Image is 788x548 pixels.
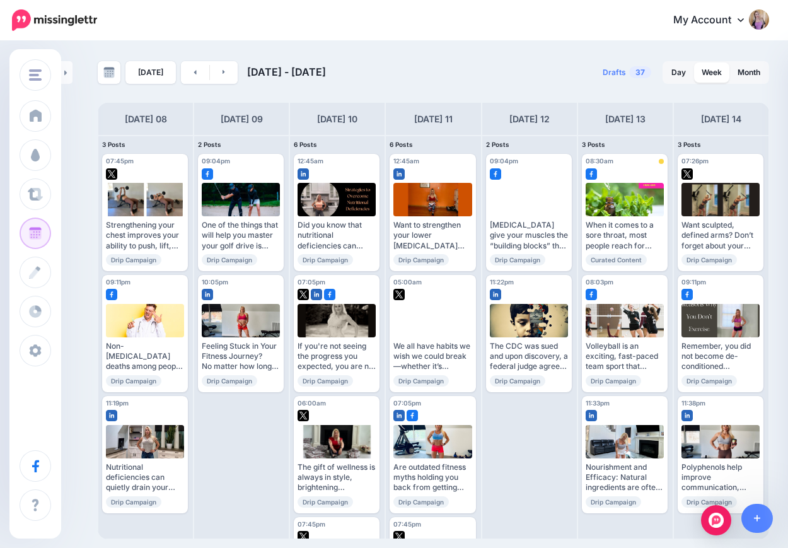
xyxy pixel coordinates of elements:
[106,496,161,508] span: Drip Campaign
[202,341,280,372] div: Feeling Stuck in Your Fitness Journey? No matter how long you’ve been working out, hitting a plat...
[106,341,184,372] div: Non-[MEDICAL_DATA] deaths among people ages [DEMOGRAPHIC_DATA] were 40% higher in [DATE] accordin...
[247,66,326,78] span: [DATE] - [DATE]
[393,531,405,542] img: twitter-square.png
[298,278,325,286] span: 07:05pm
[681,462,760,493] div: Polyphenols help improve communication, concentration, and behavior associated with neurodevelopm...
[681,496,737,508] span: Drip Campaign
[393,462,472,493] div: Are outdated fitness myths holding you back from getting stronger and feeling your best? Too many...
[202,278,228,286] span: 10:05pm
[681,399,705,407] span: 11:38pm
[681,157,709,165] span: 07:26pm
[681,168,693,180] img: twitter-square.png
[701,112,741,127] h4: [DATE] 14
[298,399,326,407] span: 06:00am
[393,520,421,528] span: 07:45pm
[311,289,322,300] img: linkedin-square.png
[106,289,117,300] img: facebook-square.png
[490,278,514,286] span: 11:22pm
[681,278,706,286] span: 09:11pm
[202,168,213,180] img: facebook-square.png
[106,278,130,286] span: 09:11pm
[681,341,760,372] div: Remember, you did not become de-conditioned overnight, so you cannot build your strength or the b...
[582,141,605,148] span: 3 Posts
[664,62,693,83] a: Day
[595,61,659,84] a: Drafts37
[393,254,449,265] span: Drip Campaign
[490,157,518,165] span: 09:04pm
[586,410,597,421] img: linkedin-square.png
[125,112,167,127] h4: [DATE] 08
[324,289,335,300] img: facebook-square.png
[221,112,263,127] h4: [DATE] 09
[298,289,309,300] img: twitter-square.png
[586,341,664,372] div: Volleyball is an exciting, fast-paced team sport that requires a great deal of skill and athletic...
[393,375,449,387] span: Drip Campaign
[586,399,610,407] span: 11:33pm
[681,220,760,251] div: Want sculpted, defined arms? Don’t forget about your [MEDICAL_DATA]! This article explores everyt...
[390,141,413,148] span: 6 Posts
[490,254,545,265] span: Drip Campaign
[414,112,453,127] h4: [DATE] 11
[106,410,117,421] img: linkedin-square.png
[694,62,729,83] a: Week
[393,341,472,372] div: We all have habits we wish we could break—whether it’s mindless snacking, endless scrolling, skip...
[317,112,357,127] h4: [DATE] 10
[586,278,613,286] span: 08:03pm
[202,375,257,387] span: Drip Campaign
[298,531,309,542] img: twitter-square.png
[106,254,161,265] span: Drip Campaign
[603,69,626,76] span: Drafts
[202,157,230,165] span: 09:04pm
[125,61,176,84] a: [DATE]
[298,341,376,372] div: If you're not seeing the progress you expected, you are not alone. Most people unknowingly sabota...
[681,289,693,300] img: facebook-square.png
[298,375,353,387] span: Drip Campaign
[393,168,405,180] img: linkedin-square.png
[106,168,117,180] img: twitter-square.png
[586,289,597,300] img: facebook-square.png
[586,254,647,265] span: Curated Content
[730,62,768,83] a: Month
[298,410,309,421] img: twitter-square.png
[393,496,449,508] span: Drip Campaign
[298,168,309,180] img: linkedin-square.png
[103,67,115,78] img: calendar-grey-darker.png
[198,141,221,148] span: 2 Posts
[102,141,125,148] span: 3 Posts
[106,462,184,493] div: Nutritional deficiencies can quietly drain your energy, weaken your immunity, and impact your ove...
[490,375,545,387] span: Drip Campaign
[393,289,405,300] img: twitter-square.png
[106,220,184,251] div: Strengthening your chest improves your ability to push, lift, and carry things. Learn close-grip ...
[12,9,97,31] img: Missinglettr
[298,254,353,265] span: Drip Campaign
[586,462,664,493] div: Nourishment and Efficacy: Natural ingredients are often richer in essential nutrients, antioxidan...
[681,254,737,265] span: Drip Campaign
[298,520,325,528] span: 07:45pm
[294,141,317,148] span: 6 Posts
[106,375,161,387] span: Drip Campaign
[586,496,641,508] span: Drip Campaign
[202,254,257,265] span: Drip Campaign
[106,157,134,165] span: 07:45pm
[298,220,376,251] div: Did you know that nutritional deficiencies can leave you feeling fatigued, weaken your immune sys...
[586,220,664,251] div: When it comes to a sore throat, most people reach for lozenges or cough drops. But there is one e...
[202,289,213,300] img: linkedin-square.png
[393,220,472,251] div: Want to strengthen your lower [MEDICAL_DATA] and improve balance at the same time? One of the bes...
[298,496,353,508] span: Drip Campaign
[486,141,509,148] span: 2 Posts
[681,375,737,387] span: Drip Campaign
[661,5,769,36] a: My Account
[586,375,641,387] span: Drip Campaign
[393,157,419,165] span: 12:45am
[490,289,501,300] img: linkedin-square.png
[393,410,405,421] img: linkedin-square.png
[393,399,421,407] span: 07:05pm
[490,341,568,372] div: The CDC was sued and upon discovery, a federal judge agreed that the CDC “cannot scientifically s...
[605,112,646,127] h4: [DATE] 13
[393,278,422,286] span: 05:00am
[106,399,129,407] span: 11:19pm
[586,157,613,165] span: 08:30am
[490,168,501,180] img: facebook-square.png
[202,220,280,251] div: One of the things that will help you master your golf drive is knowing what to look for in golf d...
[407,410,418,421] img: facebook-square.png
